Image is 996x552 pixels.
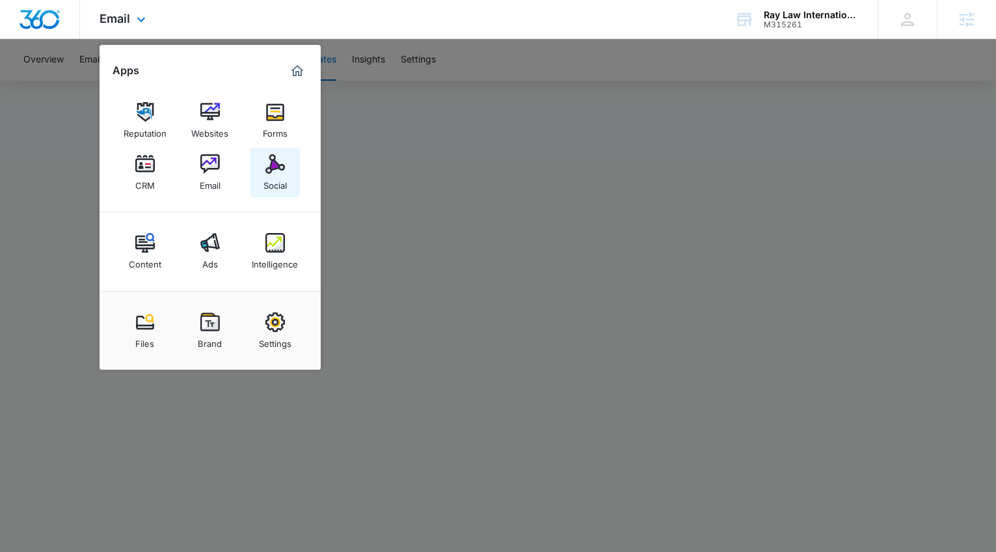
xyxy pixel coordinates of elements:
[764,10,859,20] div: account name
[120,227,170,276] a: Content
[287,61,308,81] a: Marketing 360® Dashboard
[120,148,170,197] a: CRM
[250,306,300,355] a: Settings
[764,20,859,29] div: account id
[185,96,235,145] a: Websites
[129,253,161,269] div: Content
[250,148,300,197] a: Social
[198,332,222,349] div: Brand
[250,227,300,276] a: Intelligence
[252,253,298,269] div: Intelligence
[124,122,167,139] div: Reputation
[200,174,221,191] div: Email
[202,253,218,269] div: Ads
[185,227,235,276] a: Ads
[113,64,139,77] h2: Apps
[135,332,154,349] div: Files
[263,174,287,191] div: Social
[250,96,300,145] a: Forms
[120,306,170,355] a: Files
[263,122,288,139] div: Forms
[191,122,228,139] div: Websites
[185,148,235,197] a: Email
[120,96,170,145] a: Reputation
[135,174,155,191] div: CRM
[100,12,130,25] span: Email
[185,306,235,355] a: Brand
[259,332,291,349] div: Settings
